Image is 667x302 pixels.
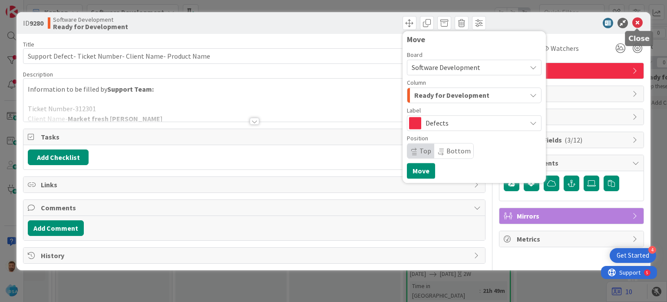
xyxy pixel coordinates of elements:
span: Mirrors [517,211,628,221]
span: Defects [517,66,628,76]
p: Information to be filled by [28,84,480,94]
input: type card name here... [23,48,485,64]
span: ( 3/12 ) [565,136,582,144]
span: Metrics [517,234,628,244]
span: Software Development [53,16,128,23]
span: Description [23,70,53,78]
b: Ready for Development [53,23,128,30]
span: Top [419,146,431,155]
span: Dates [517,89,628,99]
span: Ready for Development [414,90,489,101]
span: Bottom [446,146,471,155]
div: 5 [45,3,47,10]
button: Move [407,163,435,179]
span: Links [41,179,469,190]
span: Block [517,112,628,122]
span: Defects [426,117,522,129]
span: Comments [41,202,469,213]
span: Software Development [412,63,480,72]
div: Move [407,35,542,44]
button: Add Checklist [28,149,89,165]
span: Column [407,80,426,86]
button: Add Comment [28,220,84,236]
label: Title [23,40,34,48]
span: Support [18,1,40,12]
span: Label [407,107,421,113]
div: Open Get Started checklist, remaining modules: 4 [610,248,656,263]
span: ID [23,18,43,28]
b: 9280 [30,19,43,27]
span: Position [407,135,428,141]
button: Ready for Development [407,87,542,103]
span: Tasks [41,132,469,142]
span: Custom Fields [517,135,628,145]
div: Get Started [617,251,649,260]
h5: Close [628,34,650,43]
span: History [41,250,469,261]
span: Board [407,52,423,58]
span: Attachments [517,158,628,168]
div: 4 [648,246,656,254]
strong: Support Team: [107,85,154,93]
span: Watchers [551,43,579,53]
